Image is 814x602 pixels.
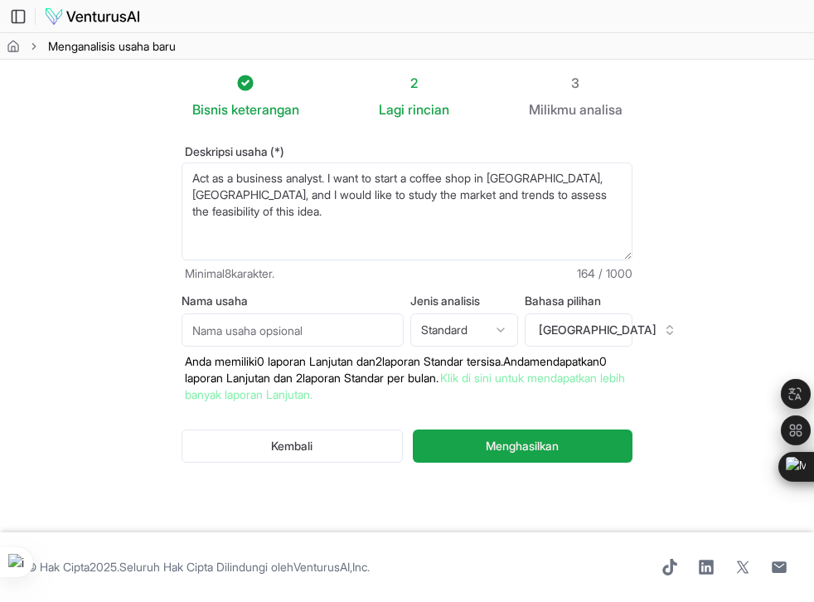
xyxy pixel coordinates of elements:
[413,430,632,463] button: Menghasilkan
[27,560,90,574] font: © Hak Cipta
[352,560,370,574] font: Inc.
[7,38,176,55] nav: remah roti
[185,371,293,385] font: laporan Lanjutan dan
[486,439,559,453] font: Menghasilkan
[525,294,601,308] font: Bahasa pilihan
[225,266,231,280] font: 8
[182,430,403,463] button: Kembali
[296,371,303,385] font: 2
[185,354,257,368] font: Anda memiliki
[356,354,376,368] font: dan
[379,101,405,118] font: Lagi
[119,560,293,574] font: Seluruh Hak Cipta Dilindungi oleh
[293,560,352,574] a: VenturusAI,
[185,144,284,158] font: Deskripsi usaha (*)
[599,354,607,368] font: 0
[90,560,119,574] font: 2025.
[231,101,299,118] font: keterangan
[503,354,530,368] font: Anda
[530,354,599,368] font: mendapatkan
[257,354,264,368] font: 0
[410,75,418,91] font: 2
[271,439,313,453] font: Kembali
[579,101,623,118] font: analisa
[231,266,274,280] font: karakter.
[577,266,632,280] font: 164 / 1000
[539,323,657,337] font: [GEOGRAPHIC_DATA]
[529,101,576,118] font: Milikmu
[44,7,141,27] img: logo
[571,75,579,91] font: 3
[268,354,353,368] font: laporan Lanjutan
[182,294,248,308] font: Nama usaha
[410,294,480,308] font: Jenis analisis
[182,313,404,347] input: Nama usaha opsional
[48,38,176,55] span: Menganalisis usaha baru
[48,39,176,53] font: Menganalisis usaha baru
[192,101,228,118] font: Bisnis
[408,101,449,118] font: rincian
[303,371,438,385] font: laporan Standar per bulan.
[185,266,225,280] font: Minimal
[376,354,382,368] font: 2
[382,354,503,368] font: laporan Standar tersisa.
